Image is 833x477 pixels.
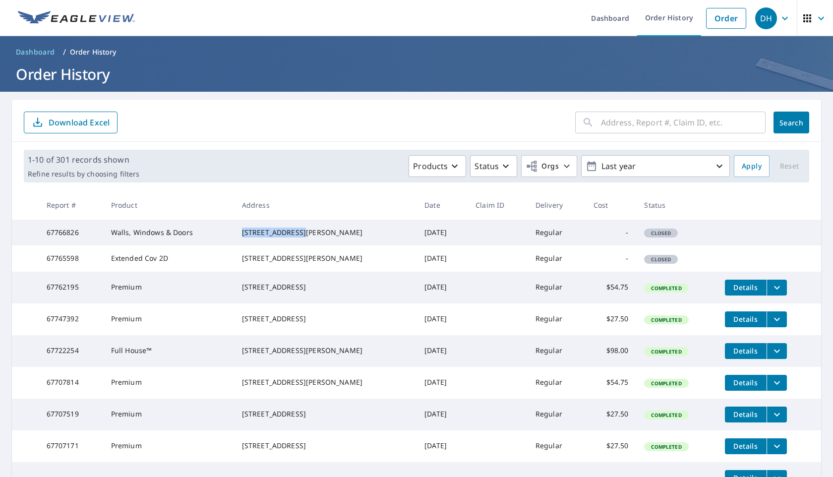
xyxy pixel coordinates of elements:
div: DH [755,7,777,29]
td: Regular [528,399,586,430]
td: $27.50 [586,399,637,430]
span: Details [731,314,761,324]
td: 67766826 [39,220,103,245]
span: Closed [645,230,677,237]
td: $27.50 [586,303,637,335]
span: Apply [742,160,762,173]
td: - [586,245,637,271]
td: 67747392 [39,303,103,335]
td: 67762195 [39,272,103,303]
div: [STREET_ADDRESS][PERSON_NAME] [242,228,409,238]
th: Date [416,190,468,220]
p: Refine results by choosing filters [28,170,139,179]
td: 67707519 [39,399,103,430]
button: filesDropdownBtn-67707171 [767,438,787,454]
p: Download Excel [49,117,110,128]
td: [DATE] [416,220,468,245]
a: Dashboard [12,44,59,60]
span: Completed [645,285,687,292]
input: Address, Report #, Claim ID, etc. [601,109,766,136]
span: Details [731,378,761,387]
td: Regular [528,367,586,399]
td: Regular [528,272,586,303]
button: Last year [581,155,730,177]
td: 67707814 [39,367,103,399]
th: Address [234,190,417,220]
img: EV Logo [18,11,135,26]
p: Last year [597,158,714,175]
th: Cost [586,190,637,220]
button: Download Excel [24,112,118,133]
td: Extended Cov 2D [103,245,234,271]
button: detailsBtn-67747392 [725,311,767,327]
span: Details [731,410,761,419]
span: Completed [645,412,687,418]
td: Walls, Windows & Doors [103,220,234,245]
td: [DATE] [416,367,468,399]
button: filesDropdownBtn-67722254 [767,343,787,359]
td: [DATE] [416,303,468,335]
span: Closed [645,256,677,263]
span: Completed [645,380,687,387]
div: [STREET_ADDRESS][PERSON_NAME] [242,346,409,356]
span: Dashboard [16,47,55,57]
button: Products [409,155,466,177]
td: Regular [528,245,586,271]
td: $54.75 [586,272,637,303]
div: [STREET_ADDRESS] [242,441,409,451]
td: [DATE] [416,272,468,303]
p: Status [475,160,499,172]
div: [STREET_ADDRESS] [242,409,409,419]
td: $27.50 [586,430,637,462]
td: Premium [103,272,234,303]
div: [STREET_ADDRESS][PERSON_NAME] [242,253,409,263]
td: Regular [528,220,586,245]
button: Apply [734,155,770,177]
button: detailsBtn-67707519 [725,407,767,422]
td: [DATE] [416,245,468,271]
span: Details [731,441,761,451]
td: Regular [528,430,586,462]
span: Orgs [526,160,559,173]
button: filesDropdownBtn-67762195 [767,280,787,296]
span: Details [731,346,761,356]
td: Regular [528,303,586,335]
button: detailsBtn-67722254 [725,343,767,359]
span: Details [731,283,761,292]
td: 67707171 [39,430,103,462]
button: Status [470,155,517,177]
th: Report # [39,190,103,220]
a: Order [706,8,746,29]
button: detailsBtn-67707814 [725,375,767,391]
td: Regular [528,335,586,367]
td: 67722254 [39,335,103,367]
button: detailsBtn-67762195 [725,280,767,296]
span: Search [781,118,801,127]
button: Orgs [521,155,577,177]
p: Order History [70,47,117,57]
button: filesDropdownBtn-67707519 [767,407,787,422]
th: Delivery [528,190,586,220]
div: [STREET_ADDRESS] [242,282,409,292]
td: Premium [103,367,234,399]
td: 67765598 [39,245,103,271]
p: 1-10 of 301 records shown [28,154,139,166]
div: [STREET_ADDRESS][PERSON_NAME] [242,377,409,387]
div: [STREET_ADDRESS] [242,314,409,324]
p: Products [413,160,448,172]
button: detailsBtn-67707171 [725,438,767,454]
span: Completed [645,316,687,323]
button: filesDropdownBtn-67747392 [767,311,787,327]
td: [DATE] [416,335,468,367]
th: Product [103,190,234,220]
span: Completed [645,443,687,450]
td: Premium [103,399,234,430]
td: - [586,220,637,245]
h1: Order History [12,64,821,84]
td: [DATE] [416,430,468,462]
td: Premium [103,430,234,462]
td: Premium [103,303,234,335]
td: [DATE] [416,399,468,430]
nav: breadcrumb [12,44,821,60]
td: $54.75 [586,367,637,399]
